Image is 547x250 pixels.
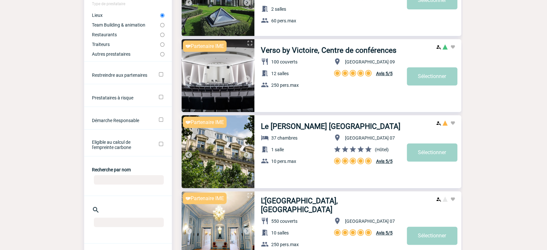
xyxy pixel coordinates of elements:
[261,46,396,55] a: Verso by Victoire, Centre de conférences
[271,6,286,12] span: 2 salles
[92,22,160,28] label: Team Building & animation
[407,143,457,162] a: Sélectionner
[375,147,389,152] span: (Hôtel)
[271,83,299,88] span: 250 pers.max
[261,69,269,77] img: baseline_meeting_room_white_24dp-b.png
[271,135,297,141] span: 37 chambres
[450,197,455,202] img: Ajouter aux favoris
[92,73,150,78] label: Restreindre aux partenaires
[333,58,341,65] img: baseline_location_on_white_24dp-b.png
[436,197,441,202] img: Prestataire ayant déjà créé un devis
[271,242,299,247] span: 250 pers.max
[92,32,160,37] label: Restaurants
[333,134,341,142] img: baseline_location_on_white_24dp-b.png
[345,135,395,141] span: [GEOGRAPHIC_DATA] 07
[185,45,191,48] img: partnaire IME
[182,115,254,188] img: 1.jpg
[333,217,341,225] img: baseline_location_on_white_24dp-b.png
[345,219,395,224] span: [GEOGRAPHIC_DATA] 07
[159,142,163,146] input: Eligible au calcul de l'empreinte carbone
[442,120,448,126] span: Risque élevé
[271,71,289,76] span: 12 salles
[182,39,254,112] img: 1.jpg
[183,40,227,52] div: Partenaire IME
[271,59,297,64] span: 100 couverts
[92,140,150,150] label: Eligible au calcul de l'empreinte carbone
[261,58,269,65] img: baseline_restaurant_white_24dp-b.png
[345,59,395,64] span: [GEOGRAPHIC_DATA] 09
[261,229,269,236] img: baseline_meeting_room_white_24dp-b.png
[442,197,448,202] span: Risque moyen
[376,230,393,235] span: Avis 5/5
[261,5,269,13] img: baseline_meeting_room_white_24dp-b.png
[92,42,160,47] label: Traiteurs
[271,18,296,23] span: 60 pers.max
[442,44,448,50] span: Risque très faible
[261,197,407,214] a: L'[GEOGRAPHIC_DATA], [GEOGRAPHIC_DATA]
[376,159,393,164] span: Avis 5/5
[92,118,150,123] label: Démarche Responsable
[92,95,150,100] label: Prestataires à risque
[407,67,457,85] a: Sélectionner
[407,227,457,245] a: Sélectionner
[183,193,227,204] div: Partenaire IME
[261,145,269,153] img: baseline_meeting_room_white_24dp-b.png
[261,134,269,142] img: baseline_hotel_white_24dp-b.png
[261,17,269,24] img: baseline_group_white_24dp-b.png
[183,117,227,128] div: Partenaire IME
[271,159,296,164] span: 10 pers.max
[92,13,160,18] label: Lieux
[436,120,441,126] img: Prestataire ayant déjà créé un devis
[271,219,297,224] span: 550 couverts
[436,44,441,50] img: Prestataire ayant déjà créé un devis
[261,217,269,225] img: baseline_restaurant_white_24dp-b.png
[450,120,455,126] img: Ajouter aux favoris
[261,157,269,165] img: baseline_group_white_24dp-b.png
[450,44,455,50] img: Ajouter aux favoris
[185,197,191,200] img: partnaire IME
[92,2,125,6] span: Type de prestataire
[261,122,400,131] a: Le [PERSON_NAME] [GEOGRAPHIC_DATA]
[92,206,100,214] img: search-24-px.png
[376,71,393,76] span: Avis 5/5
[92,167,131,172] label: Recherche par nom
[271,147,284,152] span: 1 salle
[271,230,289,235] span: 10 salles
[92,51,160,57] label: Autres prestataires
[261,81,269,89] img: baseline_group_white_24dp-b.png
[185,121,191,124] img: partnaire IME
[159,118,163,122] input: Démarche Responsable
[261,240,269,248] img: baseline_group_white_24dp-b.png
